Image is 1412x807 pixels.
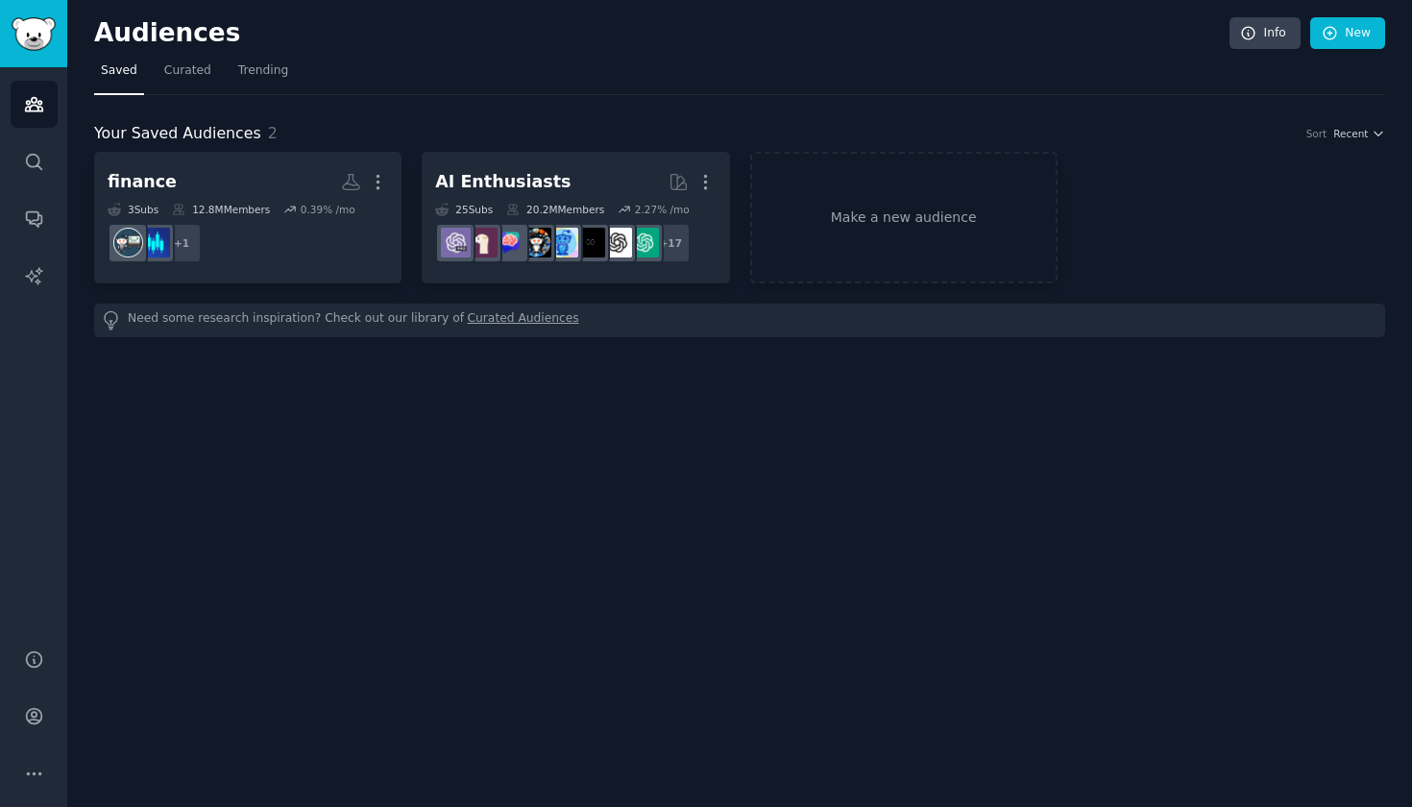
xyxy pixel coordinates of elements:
img: aiArt [522,228,551,257]
a: Make a new audience [750,152,1058,283]
div: + 1 [161,223,202,263]
div: finance [108,170,177,194]
img: stocks [113,228,143,257]
img: GummySearch logo [12,17,56,51]
h2: Audiences [94,18,1229,49]
span: 2 [268,124,278,142]
div: 25 Sub s [435,203,493,216]
span: Curated [164,62,211,80]
button: Recent [1333,127,1385,140]
div: 0.39 % /mo [301,203,355,216]
a: AI Enthusiasts25Subs20.2MMembers2.27% /mo+17ChatGPTOpenAIArtificialInteligenceartificialaiArtChat... [422,152,729,283]
span: Saved [101,62,137,80]
img: ArtificialInteligence [575,228,605,257]
a: Trending [231,56,295,95]
div: 2.27 % /mo [635,203,690,216]
span: Recent [1333,127,1368,140]
img: LocalLLaMA [468,228,498,257]
a: New [1310,17,1385,50]
span: Your Saved Audiences [94,122,261,146]
div: + 17 [650,223,691,263]
img: ChatGPT [629,228,659,257]
img: StockMarket [140,228,170,257]
img: OpenAI [602,228,632,257]
a: Saved [94,56,144,95]
div: Need some research inspiration? Check out our library of [94,304,1385,337]
div: 3 Sub s [108,203,158,216]
div: 12.8M Members [172,203,270,216]
div: 20.2M Members [506,203,604,216]
img: artificial [548,228,578,257]
div: AI Enthusiasts [435,170,571,194]
a: Curated Audiences [468,310,579,330]
div: Sort [1306,127,1327,140]
a: Info [1229,17,1301,50]
img: ChatGPTPro [441,228,471,257]
a: finance3Subs12.8MMembers0.39% /mo+1StockMarketstocks [94,152,402,283]
a: Curated [158,56,218,95]
span: Trending [238,62,288,80]
img: ChatGPTPromptGenius [495,228,524,257]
